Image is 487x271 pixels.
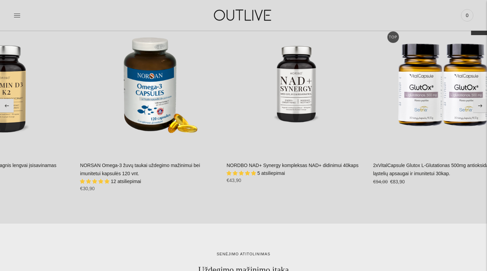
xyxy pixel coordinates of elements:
img: OUTLIVE [201,3,286,27]
a: NORSAN Omega-3 žuvų taukai uždegimo mažinimui bei imunitetui kapsulės 120 vnt. [80,15,220,155]
s: €94,00 [373,179,388,184]
a: NORDBO NAD+ Synergy kompleksas NAD+ didinimui 40kaps [227,15,366,155]
div: senėjimo atitolinimas [27,251,460,258]
span: 5.00 stars [227,170,257,176]
span: €43,90 [227,178,241,183]
a: 0 [461,8,473,23]
span: 12 atsiliepimai [111,179,141,184]
a: NORSAN Omega-3 žuvų taukai uždegimo mažinimui bei imunitetui kapsulės 120 vnt. [80,163,200,176]
span: €30,90 [80,186,95,191]
a: NORDBO NAD+ Synergy kompleksas NAD+ didinimui 40kaps [227,163,359,168]
span: 5 atsiliepimai [257,170,285,176]
span: €83,90 [390,179,405,184]
button: Move to next carousel slide [473,99,487,112]
span: 4.92 stars [80,179,111,184]
span: 0 [462,11,472,20]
